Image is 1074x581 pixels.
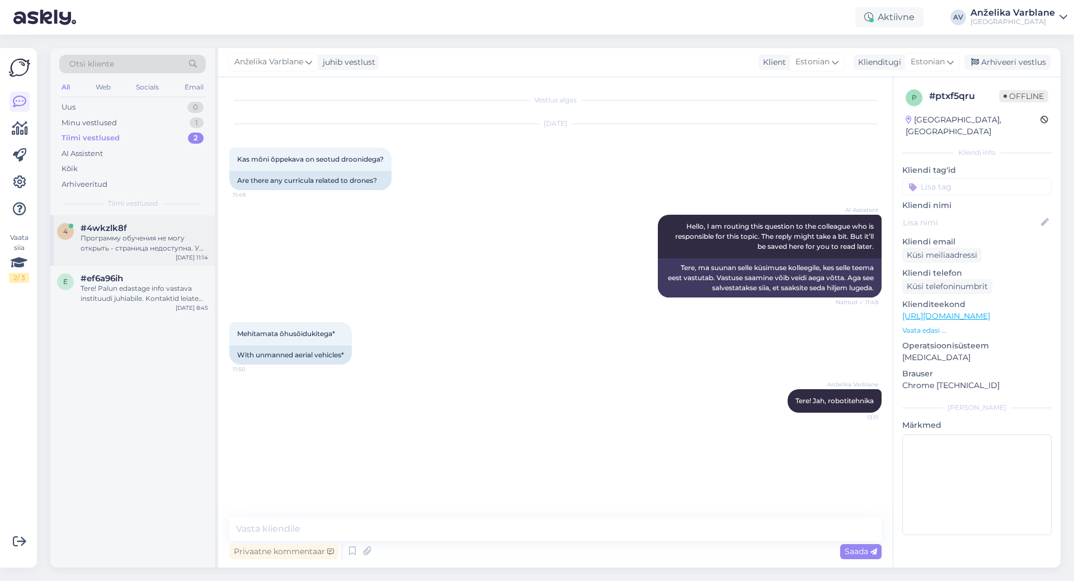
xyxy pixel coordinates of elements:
[176,253,208,262] div: [DATE] 11:14
[658,258,882,297] div: Tere, ma suunan selle küsimuse kolleegile, kes selle teema eest vastutab. Vastuse saamine võib ve...
[902,325,1052,336] p: Vaata edasi ...
[902,164,1052,176] p: Kliendi tag'id
[999,90,1048,102] span: Offline
[971,8,1055,17] div: Anželika Varblane
[81,273,123,284] span: #ef6a96ih
[902,236,1052,248] p: Kliendi email
[795,396,874,405] span: Tere! Jah, robotitehnika
[62,117,117,129] div: Minu vestlused
[675,222,875,251] span: Hello, I am routing this question to the colleague who is responsible for this topic. The reply m...
[62,102,76,113] div: Uus
[902,178,1052,195] input: Lisa tag
[906,114,1040,138] div: [GEOGRAPHIC_DATA], [GEOGRAPHIC_DATA]
[134,80,161,95] div: Socials
[759,56,786,68] div: Klient
[237,329,335,338] span: Mehitamata õhusõidukitega*
[902,368,1052,380] p: Brauser
[902,380,1052,391] p: Chrome [TECHNICAL_ID]
[81,284,208,304] div: Tere! Palun edastage info vastava instituudi juhiabile. Kontaktid leiate [URL][DOMAIN_NAME]
[902,299,1052,310] p: Klienditeekond
[62,179,107,190] div: Arhiveeritud
[902,340,1052,352] p: Operatsioonisüsteem
[229,95,882,105] div: Vestlus algas
[182,80,206,95] div: Email
[902,419,1052,431] p: Märkmed
[836,413,878,422] span: 13:11
[234,56,303,68] span: Anželika Varblane
[233,191,275,199] span: 11:49
[903,216,1039,229] input: Lisa nimi
[93,80,113,95] div: Web
[845,546,877,556] span: Saada
[902,200,1052,211] p: Kliendi nimi
[81,223,127,233] span: #4wkzlk8f
[63,277,68,286] span: e
[964,55,1051,70] div: Arhiveeri vestlus
[229,119,882,129] div: [DATE]
[318,56,375,68] div: juhib vestlust
[950,10,966,25] div: AV
[233,365,275,374] span: 11:50
[176,304,208,312] div: [DATE] 8:45
[237,155,384,163] span: Kas mõni õppekava on seotud droonidega?
[795,56,830,68] span: Estonian
[855,7,924,27] div: Aktiivne
[190,117,204,129] div: 1
[836,298,878,306] span: Nähtud ✓ 11:49
[929,89,999,103] div: # ptxf5qru
[971,8,1067,26] a: Anželika Varblane[GEOGRAPHIC_DATA]
[902,248,982,263] div: Küsi meiliaadressi
[902,148,1052,158] div: Kliendi info
[108,199,158,209] span: Tiimi vestlused
[81,233,208,253] div: Программу обучения не могу открыть - страница недоступна. У вас есть возможность отправить програ...
[854,56,901,68] div: Klienditugi
[902,403,1052,413] div: [PERSON_NAME]
[827,380,878,389] span: Anželika Varblane
[902,352,1052,363] p: [MEDICAL_DATA]
[9,233,29,283] div: Vaata siia
[229,171,392,190] div: Are there any curricula related to drones?
[902,311,990,321] a: [URL][DOMAIN_NAME]
[59,80,72,95] div: All
[187,102,204,113] div: 0
[9,273,29,283] div: 2 / 3
[902,267,1052,279] p: Kliendi telefon
[63,227,68,235] span: 4
[62,148,103,159] div: AI Assistent
[902,279,992,294] div: Küsi telefoninumbrit
[836,206,878,214] span: AI Assistent
[9,57,30,78] img: Askly Logo
[911,56,945,68] span: Estonian
[188,133,204,144] div: 2
[912,93,917,102] span: p
[971,17,1055,26] div: [GEOGRAPHIC_DATA]
[62,163,78,174] div: Kõik
[229,346,352,365] div: With unmanned aerial vehicles*
[229,544,338,559] div: Privaatne kommentaar
[69,58,114,70] span: Otsi kliente
[62,133,120,144] div: Tiimi vestlused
